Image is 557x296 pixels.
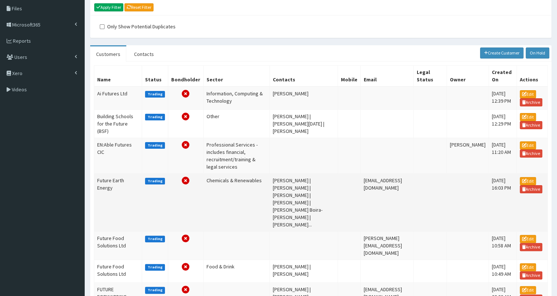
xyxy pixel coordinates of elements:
[12,21,40,28] span: Microsoft365
[447,138,489,174] td: [PERSON_NAME]
[94,110,142,138] td: Building Schools for the Future (BSF)
[145,91,165,98] label: Trading
[12,70,22,77] span: Xero
[489,138,517,174] td: [DATE] 11:20 AM
[520,263,536,271] a: Edit
[480,47,524,59] a: Create Customer
[100,24,105,29] input: Only Show Potential Duplicates
[128,46,160,62] a: Contacts
[520,185,543,193] a: Archive
[14,54,27,60] span: Users
[413,65,447,87] th: Legal Status
[269,110,338,138] td: [PERSON_NAME] | [PERSON_NAME][DATE] | [PERSON_NAME]
[94,260,142,283] td: Future Food Solutions Ltd
[94,232,142,260] td: Future Food Solutions Ltd
[142,65,168,87] th: Status
[489,87,517,110] td: [DATE] 12:39 PM
[517,65,547,87] th: Actions
[203,260,269,283] td: Food & Drink
[269,87,338,110] td: [PERSON_NAME]
[12,86,27,93] span: Videos
[360,174,413,232] td: [EMAIL_ADDRESS][DOMAIN_NAME]
[269,260,338,283] td: [PERSON_NAME] | [PERSON_NAME]
[203,138,269,174] td: Professional Services - includes financial, recruitment/training & legal services
[203,87,269,110] td: Information, Computing & Technology
[489,65,517,87] th: Created On
[145,114,165,120] label: Trading
[520,141,536,149] a: Edit
[94,87,142,110] td: Ai Futures Ltd
[94,138,142,174] td: EN:Able Futures CIC
[520,113,536,121] a: Edit
[94,174,142,232] td: Future Earth Energy
[360,232,413,260] td: [PERSON_NAME][EMAIL_ADDRESS][DOMAIN_NAME]
[489,110,517,138] td: [DATE] 12:29 PM
[203,110,269,138] td: Other
[520,243,543,251] a: Archive
[489,232,517,260] td: [DATE] 10:58 AM
[145,142,165,149] label: Trading
[520,121,543,129] a: Archive
[100,23,176,30] label: Only Show Potential Duplicates
[94,65,142,87] th: Name
[13,38,31,44] span: Reports
[520,286,536,294] a: Edit
[203,65,269,87] th: Sector
[520,271,543,279] a: Archive
[338,65,360,87] th: Mobile
[520,90,536,98] a: Edit
[526,47,549,59] a: On Hold
[520,235,536,243] a: Edit
[124,3,154,11] a: Reset Filter
[168,65,203,87] th: Bondholder
[269,174,338,232] td: [PERSON_NAME] | [PERSON_NAME] | [PERSON_NAME] | [PERSON_NAME] | [PERSON_NAME] Boira-[PERSON_NAME]...
[269,65,338,87] th: Contacts
[145,287,165,293] label: Trading
[145,264,165,271] label: Trading
[203,174,269,232] td: Chemicals & Renewables
[489,260,517,283] td: [DATE] 10:49 AM
[520,98,543,106] a: Archive
[489,174,517,232] td: [DATE] 16:03 PM
[12,5,22,12] span: Files
[145,178,165,184] label: Trading
[94,3,123,11] button: Apply Filter
[90,46,126,62] a: Customers
[520,177,536,185] a: Edit
[360,65,413,87] th: Email
[447,65,489,87] th: Owner
[145,236,165,242] label: Trading
[520,149,543,158] a: Archive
